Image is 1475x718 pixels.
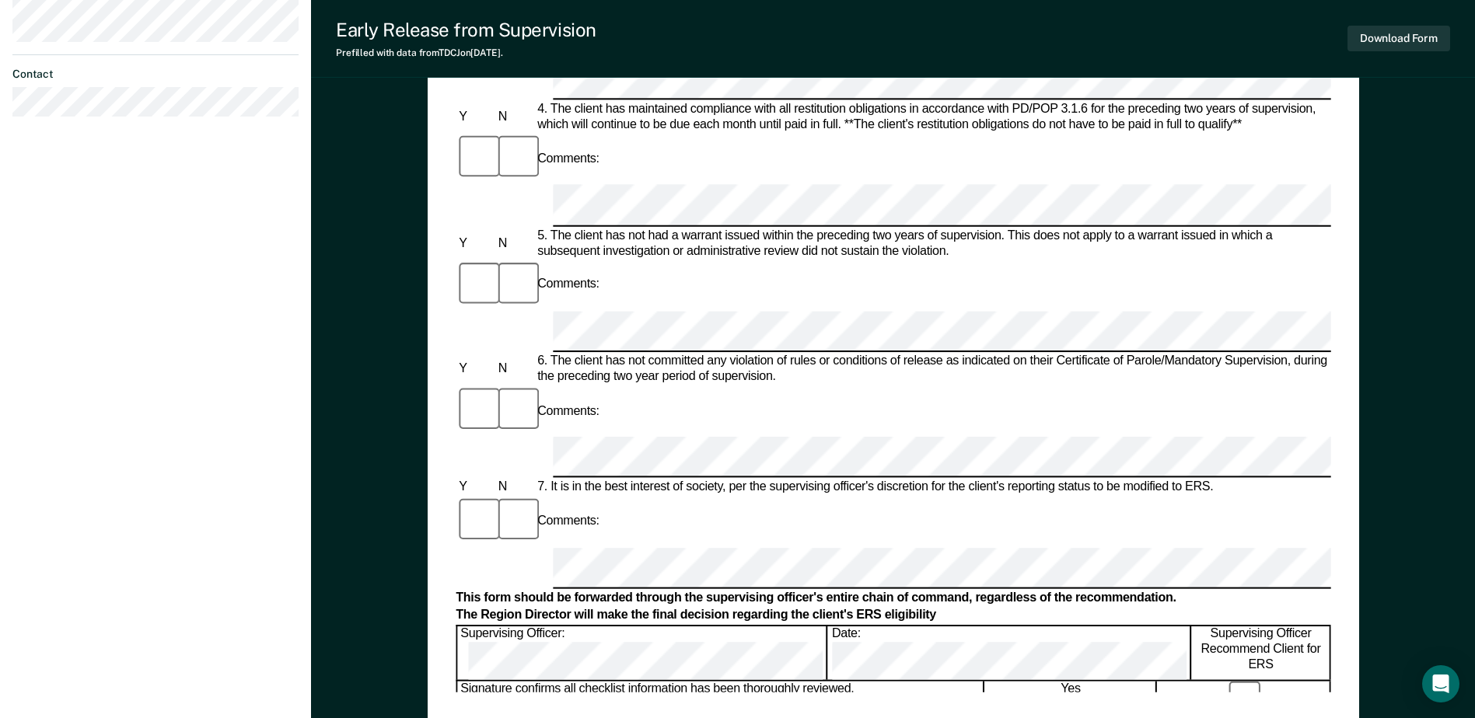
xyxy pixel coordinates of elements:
div: Comments: [534,403,603,419]
div: Open Intercom Messenger [1422,665,1459,702]
div: Y [456,479,495,495]
div: Comments: [534,514,603,529]
div: Prefilled with data from TDCJ on [DATE] . [336,47,596,58]
div: Date: [829,626,1190,680]
div: Supervising Officer Recommend Client for ERS [1192,626,1330,680]
div: 5. The client has not had a warrant issued within the preceding two years of supervision. This do... [534,228,1331,259]
dt: Contact [12,68,299,81]
div: 7. It is in the best interest of society, per the supervising officer's discretion for the client... [534,479,1331,495]
div: N [495,110,533,125]
div: N [495,479,533,495]
div: Y [456,235,495,251]
div: Supervising Officer: [457,626,827,680]
button: Download Form [1347,26,1450,51]
div: 6. The client has not committed any violation of rules or conditions of release as indicated on t... [534,354,1331,385]
div: This form should be forwarded through the supervising officer's entire chain of command, regardle... [456,590,1330,605]
div: N [495,361,533,377]
div: Early Release from Supervision [336,19,596,41]
div: Comments: [534,152,603,167]
div: N [495,235,533,251]
div: Yes [985,681,1157,713]
div: Signature confirms all checklist information has been thoroughly reviewed. [457,681,984,713]
div: The Region Director will make the final decision regarding the client's ERS eligibility [456,607,1330,622]
div: Comments: [534,277,603,293]
div: 4. The client has maintained compliance with all restitution obligations in accordance with PD/PO... [534,102,1331,133]
div: Y [456,361,495,377]
div: Y [456,110,495,125]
